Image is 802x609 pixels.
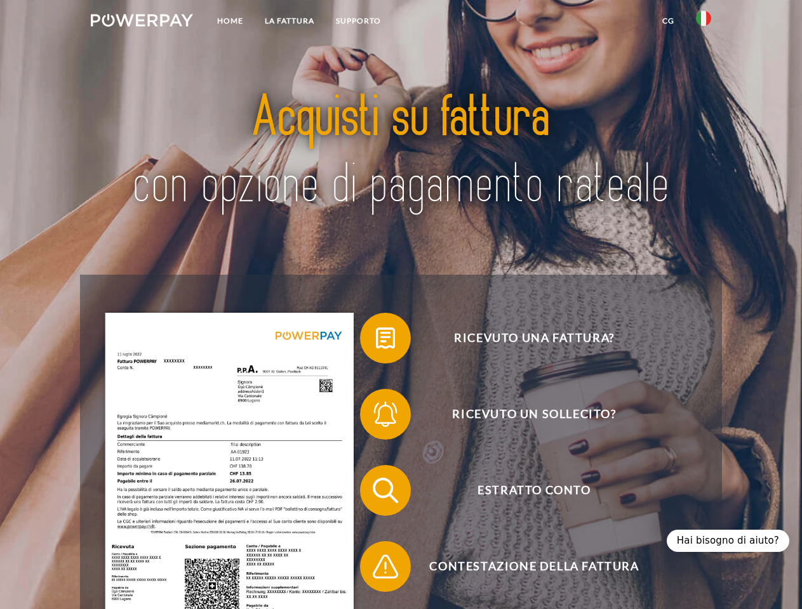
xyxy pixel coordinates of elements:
img: title-powerpay_it.svg [121,61,681,243]
img: qb_search.svg [370,475,401,506]
span: Ricevuto un sollecito? [378,389,690,440]
img: qb_bill.svg [370,322,401,354]
a: LA FATTURA [254,10,325,32]
div: Hai bisogno di aiuto? [667,530,789,552]
img: qb_bell.svg [370,398,401,430]
button: Contestazione della fattura [360,541,690,592]
button: Estratto conto [360,465,690,516]
span: Contestazione della fattura [378,541,690,592]
button: Ricevuto una fattura? [360,313,690,363]
a: Supporto [325,10,392,32]
a: CG [652,10,685,32]
a: Home [206,10,254,32]
img: qb_warning.svg [370,551,401,582]
span: Estratto conto [378,465,690,516]
button: Ricevuto un sollecito? [360,389,690,440]
img: it [696,11,711,26]
span: Ricevuto una fattura? [378,313,690,363]
img: logo-powerpay-white.svg [91,14,193,27]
